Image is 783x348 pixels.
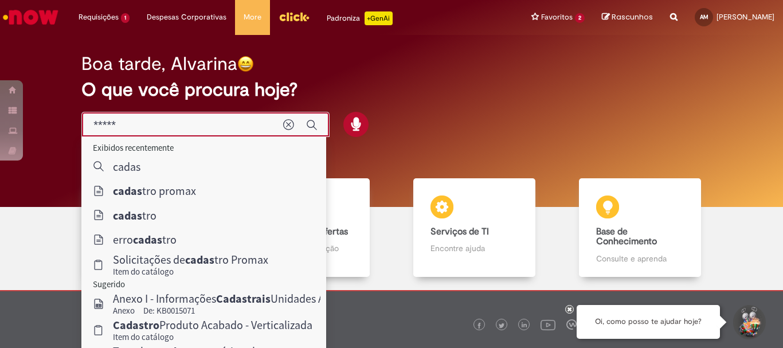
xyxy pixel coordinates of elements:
a: Tirar dúvidas Tirar dúvidas com Lupi Assist e Gen Ai [60,178,226,277]
a: Serviços de TI Encontre ajuda [391,178,557,277]
b: Serviços de TI [430,226,489,237]
img: logo_footer_twitter.png [499,323,504,329]
span: Despesas Corporativas [147,11,226,23]
button: Iniciar Conversa de Suporte [731,305,766,339]
span: Favoritos [541,11,573,23]
h2: Boa tarde, Alvarina [81,54,237,74]
p: Encontre ajuda [430,243,518,254]
p: Consulte e aprenda [596,253,683,264]
p: +GenAi [365,11,393,25]
span: More [244,11,261,23]
img: ServiceNow [1,6,60,29]
img: logo_footer_facebook.png [476,323,482,329]
img: happy-face.png [237,56,254,72]
a: Base de Conhecimento Consulte e aprenda [557,178,723,277]
img: click_logo_yellow_360x200.png [279,8,310,25]
span: Rascunhos [612,11,653,22]
img: logo_footer_youtube.png [541,317,555,332]
span: [PERSON_NAME] [717,12,774,22]
span: 1 [121,13,130,23]
a: Rascunhos [602,12,653,23]
span: Requisições [79,11,119,23]
img: logo_footer_linkedin.png [522,322,527,329]
span: AM [700,13,708,21]
span: 2 [575,13,585,23]
img: logo_footer_workplace.png [566,319,577,330]
h2: O que você procura hoje? [81,80,702,100]
b: Base de Conhecimento [596,226,657,248]
div: Oi, como posso te ajudar hoje? [577,305,720,339]
div: Padroniza [327,11,393,25]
